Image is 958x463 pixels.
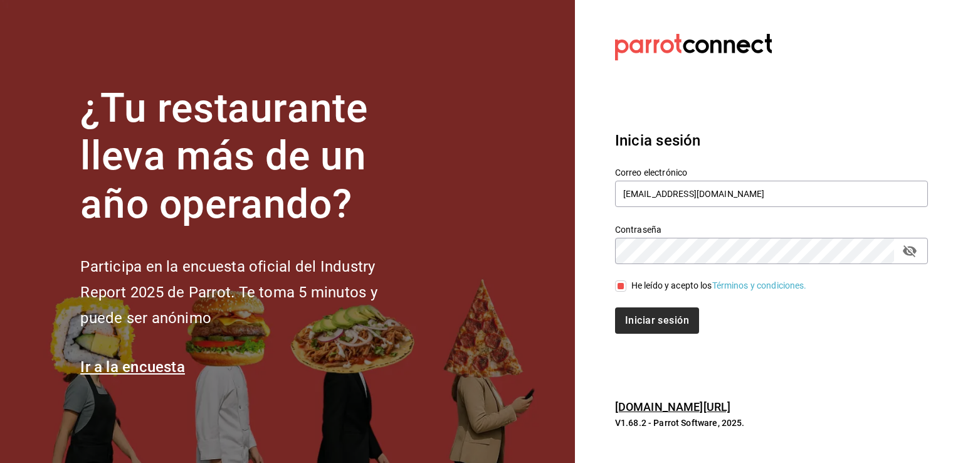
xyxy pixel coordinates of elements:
[712,280,807,290] a: Términos y condiciones.
[615,181,928,207] input: Ingresa tu correo electrónico
[80,85,419,229] h1: ¿Tu restaurante lleva más de un año operando?
[615,168,928,176] label: Correo electrónico
[615,307,699,334] button: Iniciar sesión
[615,417,928,429] p: V1.68.2 - Parrot Software, 2025.
[615,129,928,152] h3: Inicia sesión
[899,240,920,262] button: passwordField
[615,225,928,233] label: Contraseña
[631,279,807,292] div: He leído y acepto los
[615,400,730,413] a: [DOMAIN_NAME][URL]
[80,358,185,376] a: Ir a la encuesta
[80,254,419,331] h2: Participa en la encuesta oficial del Industry Report 2025 de Parrot. Te toma 5 minutos y puede se...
